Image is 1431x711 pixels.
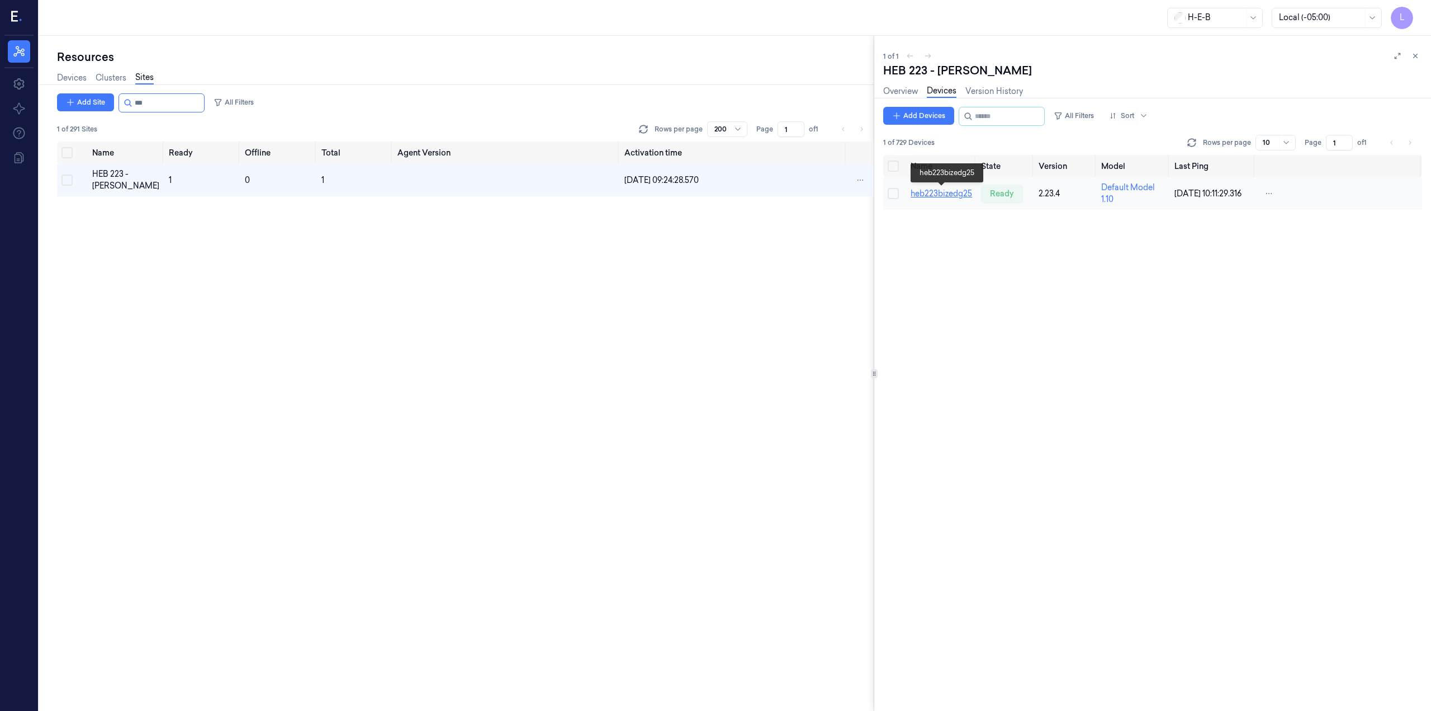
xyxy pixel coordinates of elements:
span: 1 [169,175,172,185]
div: ready [981,185,1023,203]
th: Name [906,155,977,177]
button: Select all [888,161,899,172]
th: Name [88,142,165,164]
span: Page [756,124,773,134]
a: Overview [883,86,918,97]
p: Rows per page [655,124,703,134]
a: heb223bizedg25 [911,189,972,199]
button: Add Site [57,93,114,111]
div: Default Model 1.10 [1101,182,1165,205]
span: 1 [321,175,324,185]
div: [DATE] 10:11:29.316 [1174,188,1250,200]
th: Agent Version [393,142,620,164]
button: All Filters [209,93,258,111]
button: L [1391,7,1413,29]
th: Activation time [620,142,847,164]
div: HEB 223 - [PERSON_NAME] [92,168,160,192]
span: 1 of 729 Devices [883,138,935,148]
div: 2.23.4 [1039,188,1092,200]
th: Version [1034,155,1097,177]
a: Devices [57,72,87,84]
th: Last Ping [1170,155,1255,177]
a: Sites [135,72,154,84]
th: State [977,155,1034,177]
button: Add Devices [883,107,954,125]
span: 1 of 1 [883,51,899,61]
th: Ready [164,142,240,164]
div: Resources [57,49,874,65]
nav: pagination [836,121,869,137]
th: Total [317,142,393,164]
span: 0 [245,175,250,185]
button: Select row [61,175,73,186]
button: Select row [888,188,899,199]
a: Devices [927,85,956,98]
p: Rows per page [1203,138,1251,148]
span: of 1 [809,124,827,134]
span: 1 of 291 Sites [57,124,97,134]
a: Clusters [96,72,126,84]
button: Select all [61,147,73,158]
th: Model [1097,155,1170,177]
span: Page [1305,138,1321,148]
button: All Filters [1049,107,1098,125]
nav: pagination [1384,135,1418,150]
th: Offline [240,142,316,164]
span: of 1 [1357,138,1375,148]
a: Version History [965,86,1023,97]
div: HEB 223 - [PERSON_NAME] [883,63,1032,78]
span: [DATE] 09:24:28.570 [624,175,699,185]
